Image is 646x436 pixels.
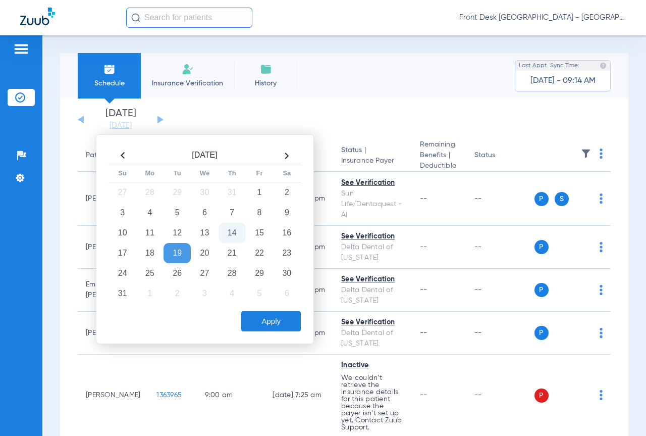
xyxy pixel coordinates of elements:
div: See Verification [341,274,404,285]
img: Zuub Logo [20,8,55,25]
div: See Verification [341,231,404,242]
div: Sun Life/Dentaquest - AI [341,188,404,220]
span: -- [420,392,427,399]
div: Delta Dental of [US_STATE] [341,285,404,306]
img: group-dot-blue.svg [600,193,603,204]
th: Status | [333,139,412,172]
span: History [242,78,290,88]
td: -- [466,172,534,226]
span: Last Appt. Sync Time: [519,61,579,71]
span: -- [420,286,427,294]
img: group-dot-blue.svg [600,328,603,338]
span: Deductible [420,161,458,171]
span: P [534,326,549,340]
li: [DATE] [90,109,151,131]
span: Insurance Payer [341,156,404,166]
div: Patient Name [86,150,140,161]
span: [DATE] - 09:14 AM [530,76,596,86]
div: Delta Dental of [US_STATE] [341,242,404,263]
span: P [534,283,549,297]
img: Manual Insurance Verification [182,63,194,75]
input: Search for patients [126,8,252,28]
img: Search Icon [131,13,140,22]
span: Front Desk [GEOGRAPHIC_DATA] - [GEOGRAPHIC_DATA] | My Community Dental Centers [459,13,626,23]
img: last sync help info [600,62,607,69]
img: filter.svg [581,149,591,159]
span: Insurance Verification [148,78,227,88]
img: group-dot-blue.svg [600,242,603,252]
span: 1363965 [156,392,182,399]
span: P [534,240,549,254]
span: P [534,389,549,403]
td: -- [466,312,534,355]
th: Status [466,139,534,172]
th: Remaining Benefits | [412,139,466,172]
p: We couldn’t retrieve the insurance details for this patient because the payer isn’t set up yet. C... [341,374,404,431]
img: Schedule [103,63,116,75]
div: Patient Name [86,150,130,161]
div: See Verification [341,317,404,328]
span: -- [420,329,427,336]
th: [DATE] [136,148,273,164]
img: group-dot-blue.svg [600,285,603,295]
img: History [260,63,272,75]
div: Inactive [341,360,404,371]
td: -- [466,226,534,269]
span: Schedule [85,78,133,88]
td: -- [466,269,534,312]
img: hamburger-icon [13,43,29,55]
iframe: Chat Widget [596,387,646,436]
button: Apply [241,311,301,331]
div: See Verification [341,178,404,188]
span: S [555,192,569,206]
img: group-dot-blue.svg [600,149,603,159]
span: P [534,192,549,206]
span: -- [420,195,427,202]
a: [DATE] [90,121,151,131]
span: -- [420,244,427,251]
div: Delta Dental of [US_STATE] [341,328,404,349]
